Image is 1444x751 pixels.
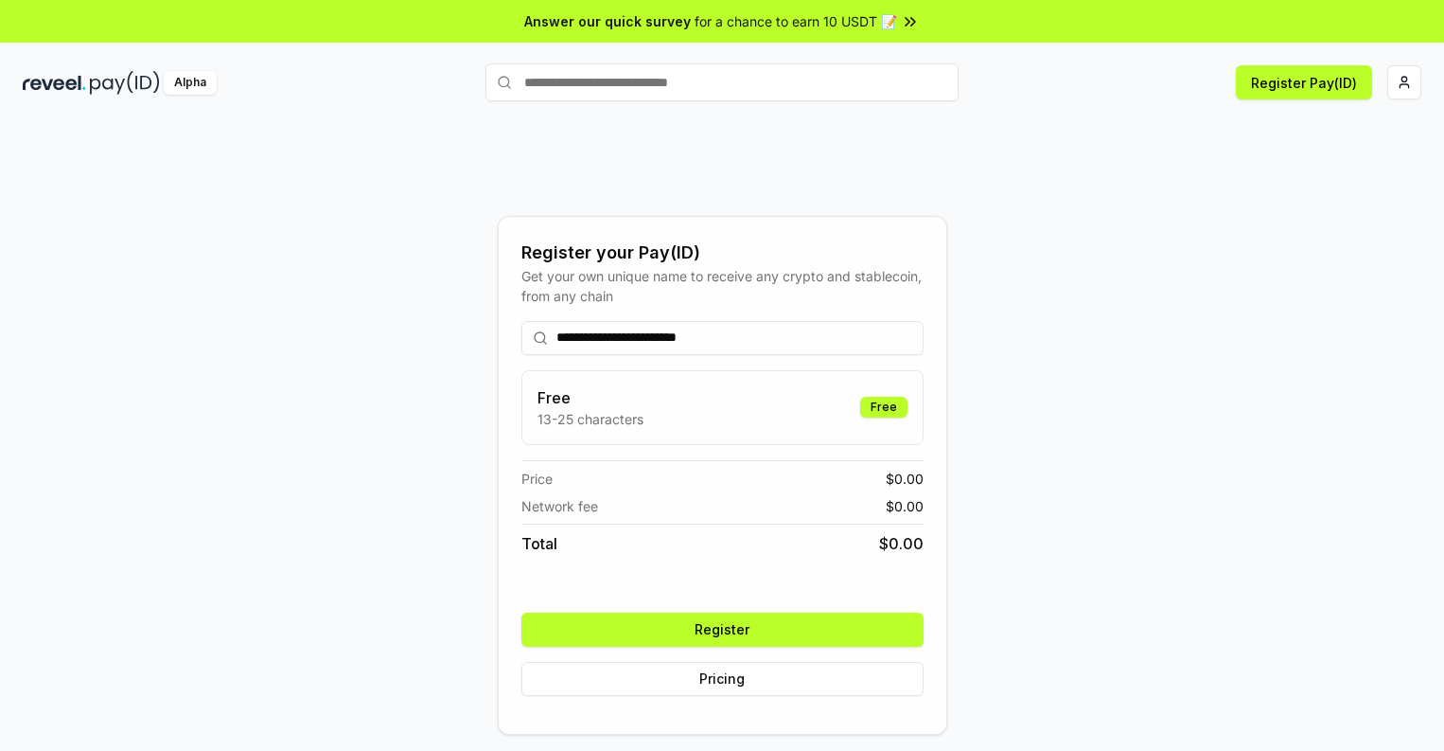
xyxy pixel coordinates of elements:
[23,71,86,95] img: reveel_dark
[879,532,924,555] span: $ 0.00
[860,397,907,418] div: Free
[521,266,924,306] div: Get your own unique name to receive any crypto and stablecoin, from any chain
[521,496,598,516] span: Network fee
[537,386,643,409] h3: Free
[521,613,924,647] button: Register
[695,11,897,31] span: for a chance to earn 10 USDT 📝
[1236,65,1372,99] button: Register Pay(ID)
[521,532,557,555] span: Total
[164,71,217,95] div: Alpha
[886,496,924,516] span: $ 0.00
[524,11,691,31] span: Answer our quick survey
[521,469,553,489] span: Price
[90,71,160,95] img: pay_id
[521,662,924,696] button: Pricing
[537,409,643,429] p: 13-25 characters
[521,240,924,266] div: Register your Pay(ID)
[886,469,924,489] span: $ 0.00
